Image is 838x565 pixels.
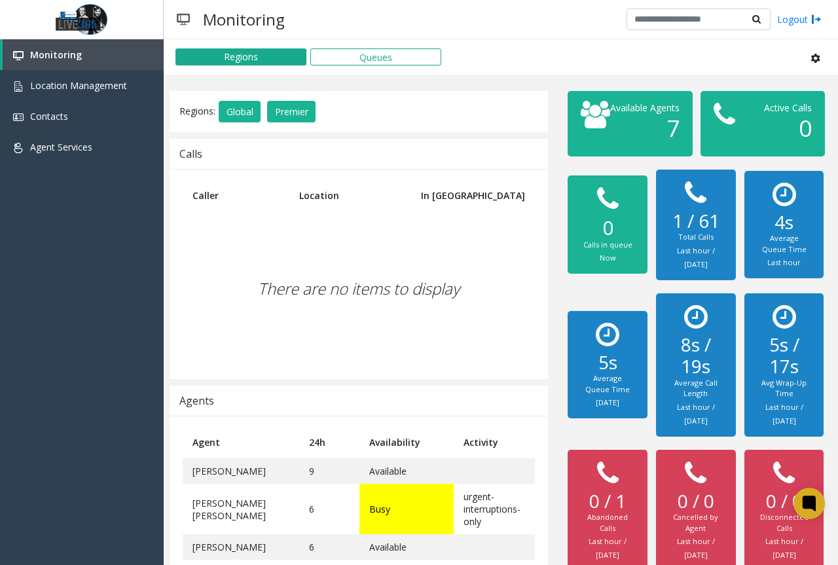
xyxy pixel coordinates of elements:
a: Logout [777,12,822,26]
span: 0 [799,113,812,143]
h2: 0 / 0 [669,490,722,513]
div: Calls in queue [581,240,634,251]
div: Average Queue Time [581,373,634,395]
th: 24h [299,426,359,458]
button: Queues [310,48,441,65]
td: [PERSON_NAME] [183,534,299,560]
small: Last hour [767,257,801,267]
span: Location Management [30,79,127,92]
span: Regions: [179,104,215,117]
img: pageIcon [177,3,190,35]
div: Cancelled by Agent [669,512,722,534]
div: Average Queue Time [757,233,811,255]
td: [PERSON_NAME] [183,458,299,484]
td: 6 [299,534,359,560]
small: Last hour / [DATE] [677,402,715,426]
div: Agents [179,392,214,409]
img: 'icon' [13,143,24,153]
td: Available [359,534,454,560]
td: Busy [359,484,454,534]
img: logout [811,12,822,26]
td: [PERSON_NAME] [PERSON_NAME] [183,484,299,534]
span: 7 [666,113,680,143]
span: Active Calls [764,101,812,114]
th: Caller [183,179,289,211]
button: Premier [267,101,316,123]
span: Monitoring [30,48,82,61]
small: [DATE] [596,397,619,407]
th: Location [289,179,410,211]
button: Global [219,101,261,123]
a: Monitoring [3,39,164,70]
img: 'icon' [13,81,24,92]
h2: 1 / 61 [669,210,722,232]
div: Calls [179,145,202,162]
h2: 0 [581,216,634,240]
h2: 5s [581,352,634,374]
h2: 0 / 0 [757,490,811,513]
small: Last hour / [DATE] [765,536,803,560]
small: Last hour / [DATE] [677,246,715,269]
small: Last hour / [DATE] [589,536,627,560]
span: Contacts [30,110,68,122]
h2: 5s / 17s [757,334,811,378]
td: Available [359,458,454,484]
th: Activity [454,426,535,458]
small: Last hour / [DATE] [677,536,715,560]
div: Avg Wrap-Up Time [757,378,811,399]
img: 'icon' [13,50,24,61]
div: Average Call Length [669,378,722,399]
h2: 4s [757,211,811,234]
small: Last hour / [DATE] [765,402,803,426]
th: Agent [183,426,299,458]
div: Total Calls [669,232,722,243]
td: 9 [299,458,359,484]
h2: 0 / 1 [581,490,634,513]
th: Availability [359,426,454,458]
span: Agent Services [30,141,92,153]
div: There are no items to display [183,211,535,366]
div: Disconnected Calls [757,512,811,534]
h2: 8s / 19s [669,334,722,378]
td: urgent-interruptions-only [454,484,535,534]
button: Regions [175,48,306,65]
small: Now [600,253,616,263]
img: 'icon' [13,112,24,122]
th: In [GEOGRAPHIC_DATA] [410,179,536,211]
h3: Monitoring [196,3,291,35]
span: Available Agents [610,101,680,114]
td: 6 [299,484,359,534]
div: Abandoned Calls [581,512,634,534]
